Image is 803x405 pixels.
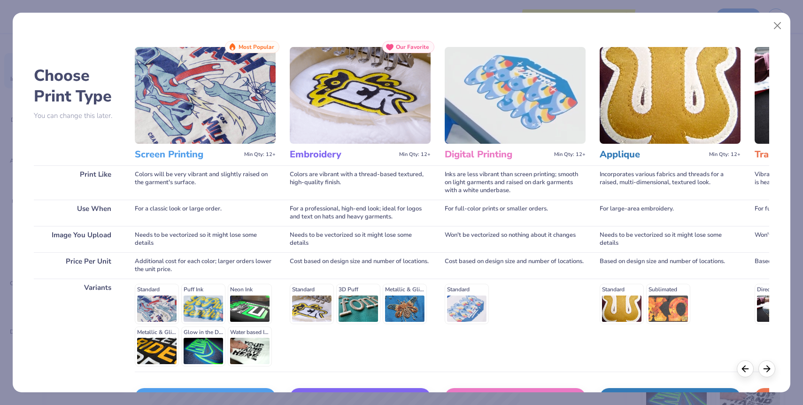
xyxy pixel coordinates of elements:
img: Applique [600,47,741,144]
h3: Embroidery [290,148,395,161]
div: Needs to be vectorized so it might lose some details [290,226,431,252]
div: Cost based on design size and number of locations. [445,252,586,279]
div: Based on design size and number of locations. [600,252,741,279]
h2: Choose Print Type [34,65,121,107]
div: Colors will be very vibrant and slightly raised on the garment's surface. [135,165,276,200]
div: Needs to be vectorized so it might lose some details [135,226,276,252]
button: Close [769,17,787,35]
div: Won't be vectorized so nothing about it changes [445,226,586,252]
div: Price Per Unit [34,252,121,279]
div: Use When [34,200,121,226]
div: Inks are less vibrant than screen printing; smooth on light garments and raised on dark garments ... [445,165,586,200]
h3: Digital Printing [445,148,550,161]
div: For a classic look or large order. [135,200,276,226]
div: Needs to be vectorized so it might lose some details [600,226,741,252]
span: Most Popular [239,44,274,50]
h3: Screen Printing [135,148,240,161]
span: Min Qty: 12+ [244,151,276,158]
div: Incorporates various fabrics and threads for a raised, multi-dimensional, textured look. [600,165,741,200]
div: Image You Upload [34,226,121,252]
div: Cost based on design size and number of locations. [290,252,431,279]
div: Print Like [34,165,121,200]
span: Min Qty: 12+ [554,151,586,158]
div: For large-area embroidery. [600,200,741,226]
div: Additional cost for each color; larger orders lower the unit price. [135,252,276,279]
div: Colors are vibrant with a thread-based textured, high-quality finish. [290,165,431,200]
img: Digital Printing [445,47,586,144]
div: Variants [34,279,121,372]
div: For a professional, high-end look; ideal for logos and text on hats and heavy garments. [290,200,431,226]
h3: Applique [600,148,705,161]
div: For full-color prints or smaller orders. [445,200,586,226]
span: Min Qty: 12+ [709,151,741,158]
img: Screen Printing [135,47,276,144]
img: Embroidery [290,47,431,144]
span: Min Qty: 12+ [399,151,431,158]
p: You can change this later. [34,112,121,120]
span: Our Favorite [396,44,429,50]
